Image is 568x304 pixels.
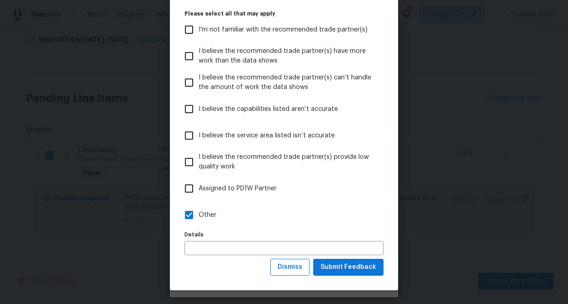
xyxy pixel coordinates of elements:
[184,11,384,16] legend: Please select all that may apply
[199,25,368,35] span: I’m not familiar with the recommended trade partner(s)
[199,184,277,194] span: Assigned to PD1W Partner
[199,131,335,141] span: I believe the service area listed isn’t accurate
[278,262,302,273] span: Dismiss
[199,152,376,172] span: I believe the recommended trade partner(s) provide low quality work
[199,73,376,92] span: I believe the recommended trade partner(s) can’t handle the amount of work the data shows
[184,232,384,237] label: Details
[313,259,384,276] button: Submit Feedback
[321,262,376,273] span: Submit Feedback
[199,210,216,220] span: Other
[199,105,338,114] span: I believe the capabilities listed aren’t accurate
[270,259,310,276] button: Dismiss
[199,47,376,66] span: I believe the recommended trade partner(s) have more work than the data shows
